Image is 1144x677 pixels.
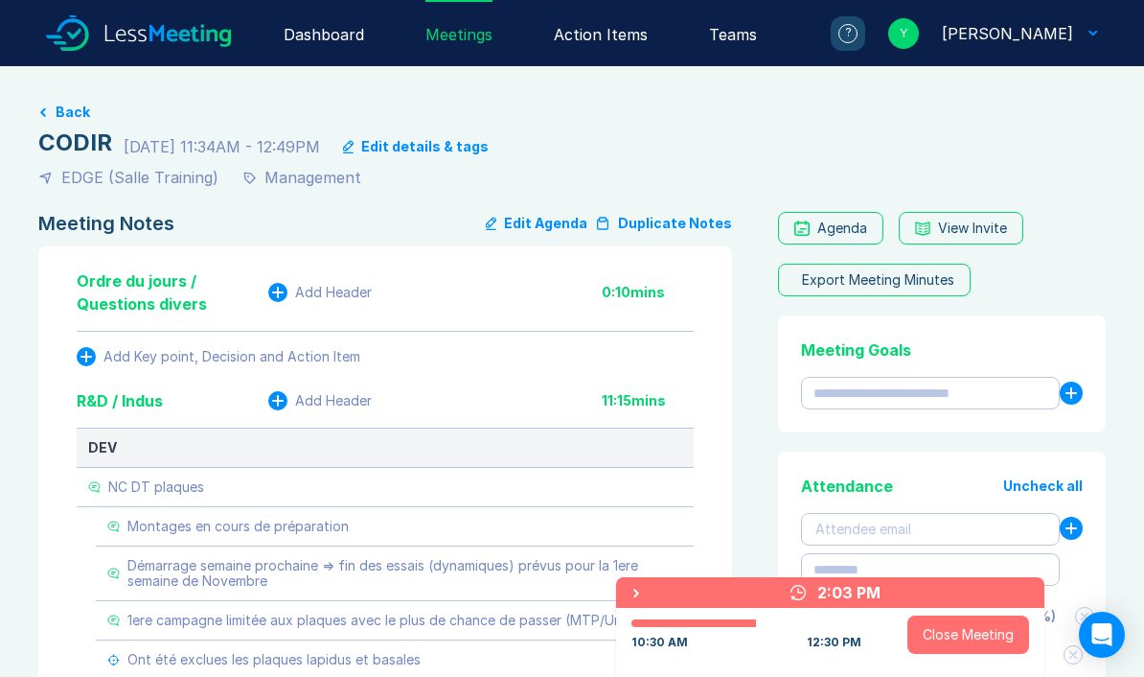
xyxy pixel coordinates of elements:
[38,128,112,158] div: CODIR
[899,212,1023,245] button: View Invite
[268,391,372,410] button: Add Header
[124,135,320,158] div: [DATE] 11:34AM - 12:49PM
[361,139,489,154] div: Edit details & tags
[103,349,360,364] div: Add Key point, Decision and Action Item
[1079,612,1125,658] div: Open Intercom Messenger
[38,105,1106,120] a: Back
[802,272,954,288] div: Export Meeting Minutes
[602,285,694,300] div: 0:10 mins
[295,393,372,409] div: Add Header
[602,393,694,409] div: 11:15 mins
[938,221,1007,236] div: View Invite
[268,283,372,302] button: Add Header
[817,221,867,236] div: Agenda
[486,212,587,235] button: Edit Agenda
[1003,479,1083,494] button: Uncheck all
[295,285,372,300] div: Add Header
[817,581,881,604] div: 2:03 PM
[127,613,671,628] div: 1ere campagne limitée aux plaques avec le plus de chance de passer (MTP/Universel).
[88,440,682,455] div: DEV
[343,139,489,154] button: Edit details & tags
[108,479,204,495] div: NC DT plaques
[838,24,858,43] div: ?
[127,558,682,589] div: Démarrage semaine prochaine => fin des essais (dynamiques) prévus pour la 1ere semaine de Novembre
[888,18,919,49] div: Y
[127,652,421,667] div: Ont été exclues les plaques lapidus et basales
[631,635,688,650] div: 10:30 AM
[38,212,174,235] div: Meeting Notes
[778,212,883,245] a: Agenda
[801,338,1083,362] div: Meeting Goals
[77,269,268,315] div: Ordre du jours / Questions divers
[801,475,893,498] div: Attendance
[56,105,90,120] button: Back
[942,22,1073,45] div: Yannick RICOL
[807,635,861,650] div: 12:30 PM
[77,389,163,412] div: R&D / Indus
[264,166,361,189] div: Management
[778,264,971,296] button: Export Meeting Minutes
[77,347,360,366] button: Add Key point, Decision and Action Item
[808,16,865,51] a: ?
[127,519,349,534] div: Montages en cours de préparation
[61,166,218,189] div: EDGE (Salle Training)
[907,616,1029,654] button: Close Meeting
[595,212,732,235] button: Duplicate Notes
